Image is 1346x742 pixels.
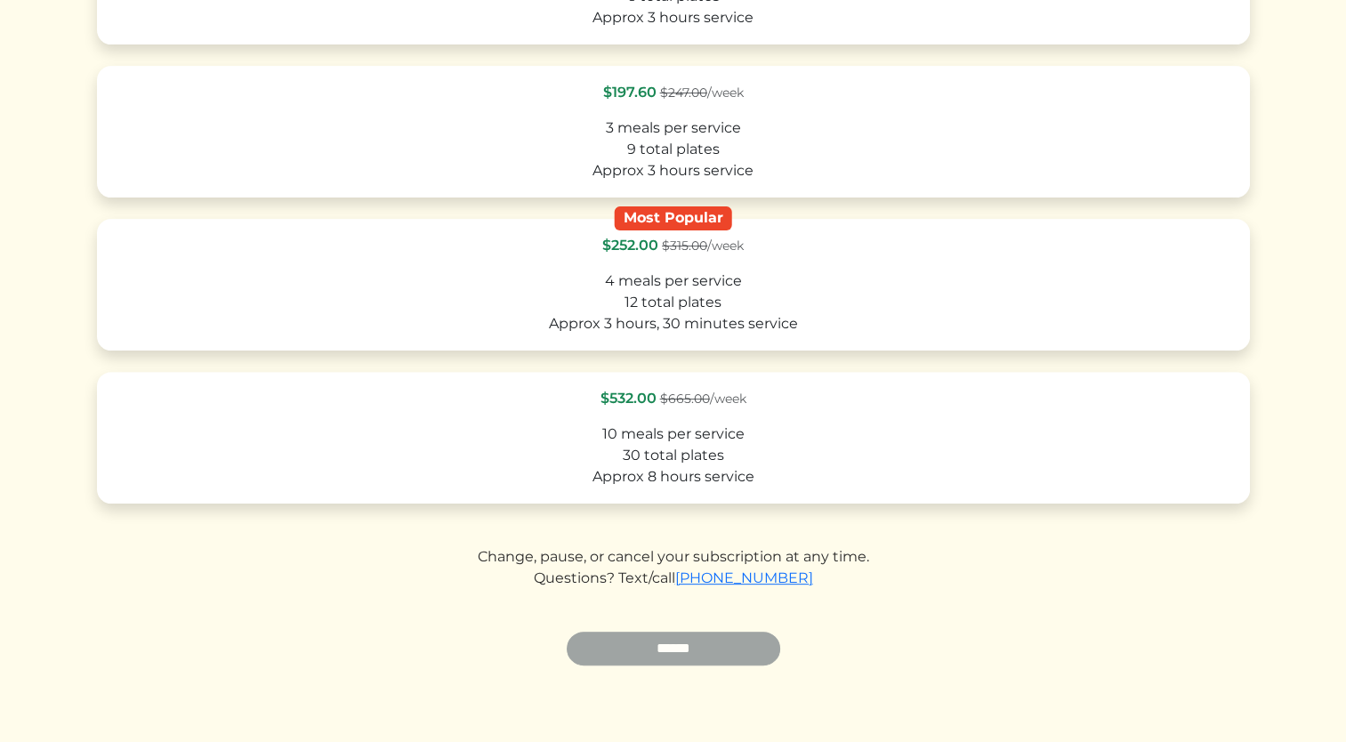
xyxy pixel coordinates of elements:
[602,237,658,254] span: $252.00
[113,466,1234,488] div: Approx 8 hours service
[113,117,1234,139] div: 3 meals per service
[660,85,707,101] s: $247.00
[113,445,1234,466] div: 30 total plates
[113,7,1234,28] div: Approx 3 hours service
[113,292,1234,313] div: 12 total plates
[662,238,744,254] span: /week
[97,546,1250,568] div: Change, pause, or cancel your subscription at any time.
[113,313,1234,335] div: Approx 3 hours, 30 minutes service
[614,206,732,230] div: Most Popular
[660,85,744,101] span: /week
[675,569,813,586] a: [PHONE_NUMBER]
[603,84,657,101] span: $197.60
[113,423,1234,445] div: 10 meals per service
[600,390,657,407] span: $532.00
[662,238,707,254] s: $315.00
[97,568,1250,589] div: Questions? Text/call
[113,139,1234,160] div: 9 total plates
[660,391,710,407] s: $665.00
[660,391,746,407] span: /week
[113,160,1234,181] div: Approx 3 hours service
[113,270,1234,292] div: 4 meals per service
